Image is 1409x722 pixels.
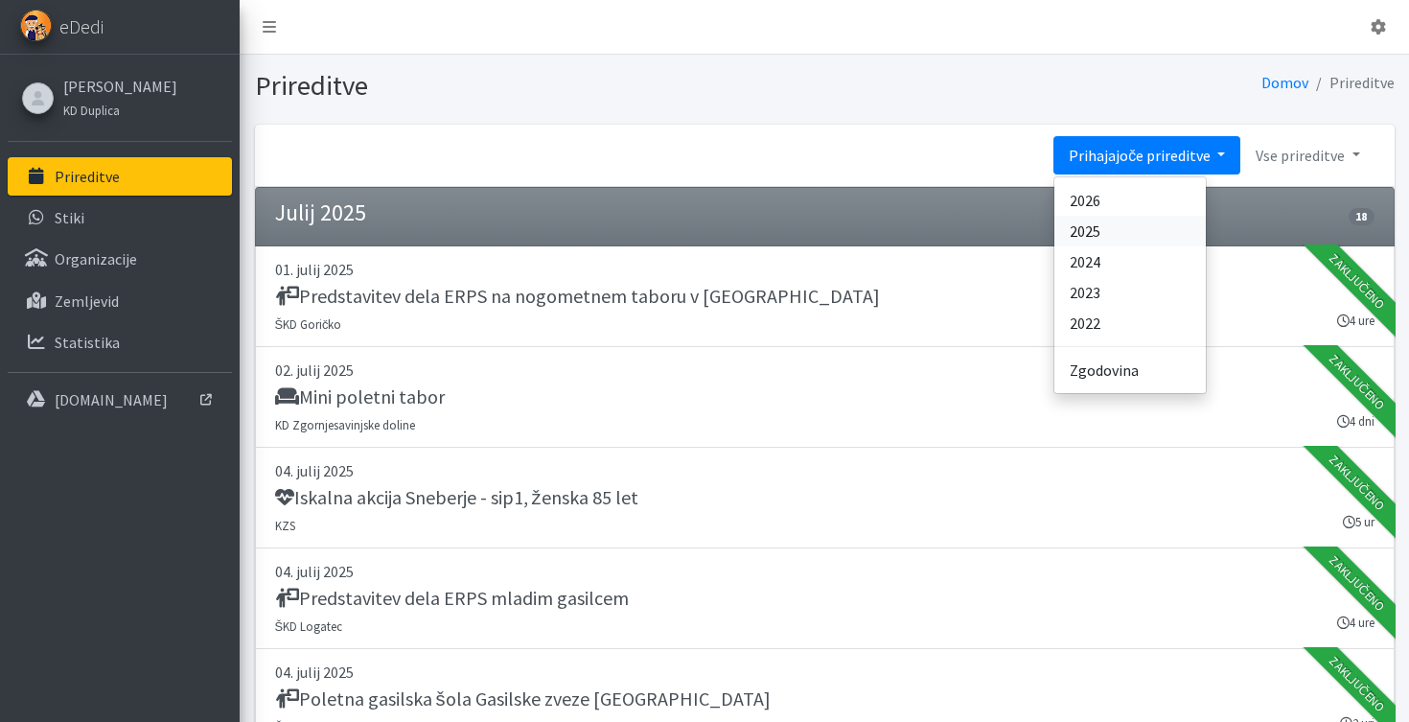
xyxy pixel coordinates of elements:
small: KD Zgornjesavinjske doline [275,417,415,432]
a: 01. julij 2025 Predstavitev dela ERPS na nogometnem taboru v [GEOGRAPHIC_DATA] ŠKD Goričko 4 ure ... [255,246,1395,347]
a: 04. julij 2025 Iskalna akcija Sneberje - sip1, ženska 85 let KZS 5 ur Zaključeno [255,448,1395,548]
small: ŠKD Goričko [275,316,342,332]
p: Zemljevid [55,291,119,311]
a: 04. julij 2025 Predstavitev dela ERPS mladim gasilcem ŠKD Logatec 4 ure Zaključeno [255,548,1395,649]
a: 2023 [1054,277,1206,308]
p: Stiki [55,208,84,227]
p: Prireditve [55,167,120,186]
h5: Poletna gasilska šola Gasilske zveze [GEOGRAPHIC_DATA] [275,687,771,710]
a: Zemljevid [8,282,232,320]
small: KZS [275,518,295,533]
a: Zgodovina [1054,355,1206,385]
h5: Iskalna akcija Sneberje - sip1, ženska 85 let [275,486,638,509]
a: 2024 [1054,246,1206,277]
h1: Prireditve [255,69,818,103]
a: 2025 [1054,216,1206,246]
a: Vse prireditve [1240,136,1374,175]
p: 04. julij 2025 [275,560,1374,583]
a: [PERSON_NAME] [63,75,177,98]
small: KD Duplica [63,103,120,118]
p: Organizacije [55,249,137,268]
h5: Mini poletni tabor [275,385,445,408]
p: 04. julij 2025 [275,459,1374,482]
a: 2022 [1054,308,1206,338]
a: 2026 [1054,185,1206,216]
a: Prihajajoče prireditve [1053,136,1240,175]
p: [DOMAIN_NAME] [55,390,168,409]
span: 18 [1349,208,1374,225]
h5: Predstavitev dela ERPS na nogometnem taboru v [GEOGRAPHIC_DATA] [275,285,880,308]
a: Organizacije [8,240,232,278]
a: Statistika [8,323,232,361]
p: Statistika [55,333,120,352]
li: Prireditve [1308,69,1395,97]
span: eDedi [59,12,104,41]
img: eDedi [20,10,52,41]
small: ŠKD Logatec [275,618,343,634]
p: 01. julij 2025 [275,258,1374,281]
a: Prireditve [8,157,232,196]
h4: Julij 2025 [275,199,366,227]
a: Stiki [8,198,232,237]
p: 02. julij 2025 [275,359,1374,382]
a: 02. julij 2025 Mini poletni tabor KD Zgornjesavinjske doline 4 dni Zaključeno [255,347,1395,448]
a: Domov [1261,73,1308,92]
p: 04. julij 2025 [275,661,1374,684]
h5: Predstavitev dela ERPS mladim gasilcem [275,587,629,610]
a: [DOMAIN_NAME] [8,381,232,419]
a: KD Duplica [63,98,177,121]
